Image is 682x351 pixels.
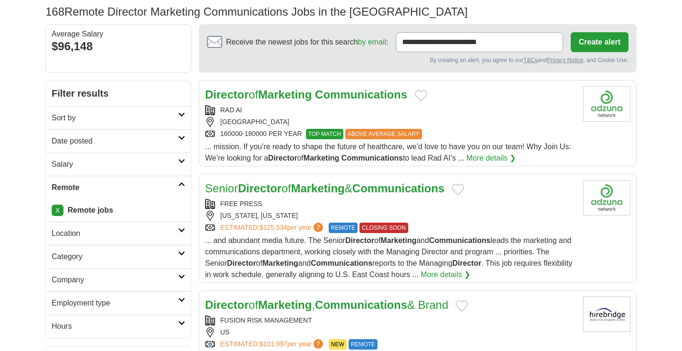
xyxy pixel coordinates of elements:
[258,298,312,311] strong: Marketing
[52,321,178,332] h2: Hours
[46,268,191,291] a: Company
[52,135,178,147] h2: Date posted
[52,205,63,216] a: X
[523,57,538,63] a: T&Cs
[358,38,386,46] a: by email
[268,154,297,162] strong: Director
[381,236,417,244] strong: Marketing
[205,105,575,115] div: RAD AI
[45,5,467,18] h1: Remote Director Marketing Communications Jobs in the [GEOGRAPHIC_DATA]
[205,143,571,162] span: ... mission. If you’re ready to shape the future of healthcare, we’d love to have you on our team...
[315,298,407,311] strong: Communications
[207,56,628,64] div: By creating an alert, you agree to our and , and Cookie Use.
[205,298,249,311] strong: Director
[467,153,516,164] a: More details ❯
[341,154,403,162] strong: Communications
[220,223,325,233] a: ESTIMATED:$125,534per year?
[311,259,372,267] strong: Communications
[52,38,185,55] div: $96,148
[583,180,630,216] img: Company logo
[46,81,191,106] h2: Filter results
[220,339,325,350] a: ESTIMATED:$101,997per year?
[226,36,388,48] span: Receive the newest jobs for this search :
[415,90,427,101] button: Add to favorite jobs
[205,199,575,209] div: FREE PRESS
[421,269,470,280] a: More details ❯
[52,274,178,286] h2: Company
[52,159,178,170] h2: Salary
[238,182,281,195] strong: Director
[52,251,178,262] h2: Category
[452,184,464,195] button: Add to favorite jobs
[429,236,491,244] strong: Communications
[304,154,340,162] strong: Marketing
[205,298,448,311] a: DirectorofMarketing,Communications& Brand
[306,129,343,139] span: TOP MATCH
[46,176,191,199] a: Remote
[456,300,468,312] button: Add to favorite jobs
[46,291,191,315] a: Employment type
[258,88,312,101] strong: Marketing
[52,228,178,239] h2: Location
[52,182,178,193] h2: Remote
[45,3,64,20] span: 168
[205,117,575,127] div: [GEOGRAPHIC_DATA]
[260,340,287,348] span: $101,997
[359,223,408,233] span: CLOSING SOON
[46,129,191,153] a: Date posted
[52,30,185,38] div: Average Salary
[46,153,191,176] a: Salary
[314,223,323,232] span: ?
[349,339,377,350] span: REMOTE
[46,222,191,245] a: Location
[52,112,178,124] h2: Sort by
[46,106,191,129] a: Sort by
[329,339,347,350] span: NEW
[205,315,575,325] div: FUSION RISK MANAGEMENT
[452,259,481,267] strong: Director
[547,57,583,63] a: Privacy Notice
[205,211,575,221] div: [US_STATE], [US_STATE]
[205,88,407,101] a: DirectorofMarketing Communications
[68,206,113,214] strong: Remote jobs
[262,259,298,267] strong: Marketing
[205,327,575,337] div: US
[352,182,445,195] strong: Communications
[205,88,249,101] strong: Director
[329,223,358,233] span: REMOTE
[260,224,287,231] span: $125,534
[583,86,630,122] img: Company logo
[315,88,407,101] strong: Communications
[46,315,191,338] a: Hours
[345,236,374,244] strong: Director
[571,32,628,52] button: Create alert
[205,236,572,279] span: ... and abundant media future. The Senior of and leads the marketing and communications departmen...
[52,297,178,309] h2: Employment type
[291,182,344,195] strong: Marketing
[314,339,323,349] span: ?
[227,259,256,267] strong: Director
[345,129,422,139] span: ABOVE AVERAGE SALARY
[583,297,630,332] img: Company logo
[205,182,444,195] a: SeniorDirectorofMarketing&Communications
[205,129,575,139] div: 160000-180000 PER YEAR
[46,245,191,268] a: Category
